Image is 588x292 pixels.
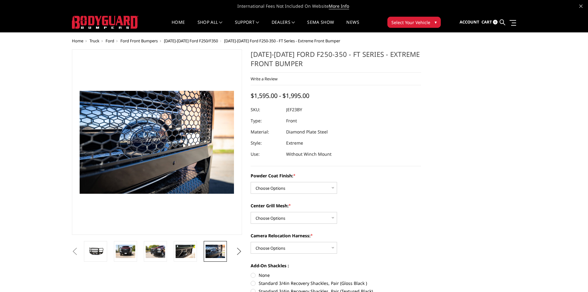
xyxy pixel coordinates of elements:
[251,126,281,138] dt: Material:
[391,19,430,26] span: Select Your Vehicle
[251,104,281,115] dt: SKU:
[286,149,332,160] dd: Without Winch Mount
[176,245,195,258] img: 2023-2025 Ford F250-350 - FT Series - Extreme Front Bumper
[329,3,349,9] a: More Info
[286,115,297,126] dd: Front
[251,49,421,73] h1: [DATE]-[DATE] Ford F250-350 - FT Series - Extreme Front Bumper
[307,20,334,32] a: SEMA Show
[493,20,498,24] span: 0
[164,38,218,44] a: [DATE]-[DATE] Ford F250/F350
[116,245,135,258] img: 2023-2025 Ford F250-350 - FT Series - Extreme Front Bumper
[251,149,281,160] dt: Use:
[251,280,421,286] label: Standard 3/4in Recovery Shackles, Pair (Gloss Black )
[251,232,421,239] label: Camera Relocation Harness:
[435,19,437,25] span: ▾
[251,138,281,149] dt: Style:
[251,115,281,126] dt: Type:
[72,38,83,44] a: Home
[460,14,479,31] a: Account
[286,104,302,115] dd: JEF23BY
[206,245,225,258] img: 2023-2025 Ford F250-350 - FT Series - Extreme Front Bumper
[120,38,158,44] a: Ford Front Bumpers
[235,20,259,32] a: Support
[286,126,328,138] dd: Diamond Plate Steel
[460,19,479,25] span: Account
[198,20,223,32] a: shop all
[482,19,492,25] span: Cart
[251,91,309,100] span: $1,595.00 - $1,995.00
[146,245,165,258] img: 2023-2025 Ford F250-350 - FT Series - Extreme Front Bumper
[251,76,277,82] a: Write a Review
[90,38,99,44] a: Truck
[224,38,340,44] span: [DATE]-[DATE] Ford F250-350 - FT Series - Extreme Front Bumper
[251,272,421,278] label: None
[251,202,421,209] label: Center Grill Mesh:
[172,20,185,32] a: Home
[234,247,244,256] button: Next
[272,20,295,32] a: Dealers
[346,20,359,32] a: News
[557,262,588,292] iframe: Chat Widget
[72,49,242,235] a: 2023-2025 Ford F250-350 - FT Series - Extreme Front Bumper
[70,247,80,256] button: Previous
[286,138,303,149] dd: Extreme
[72,16,138,29] img: BODYGUARD BUMPERS
[251,172,421,179] label: Powder Coat Finish:
[106,38,114,44] a: Ford
[387,17,441,28] button: Select Your Vehicle
[251,262,421,269] label: Add-On Shackles :
[482,14,498,31] a: Cart 0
